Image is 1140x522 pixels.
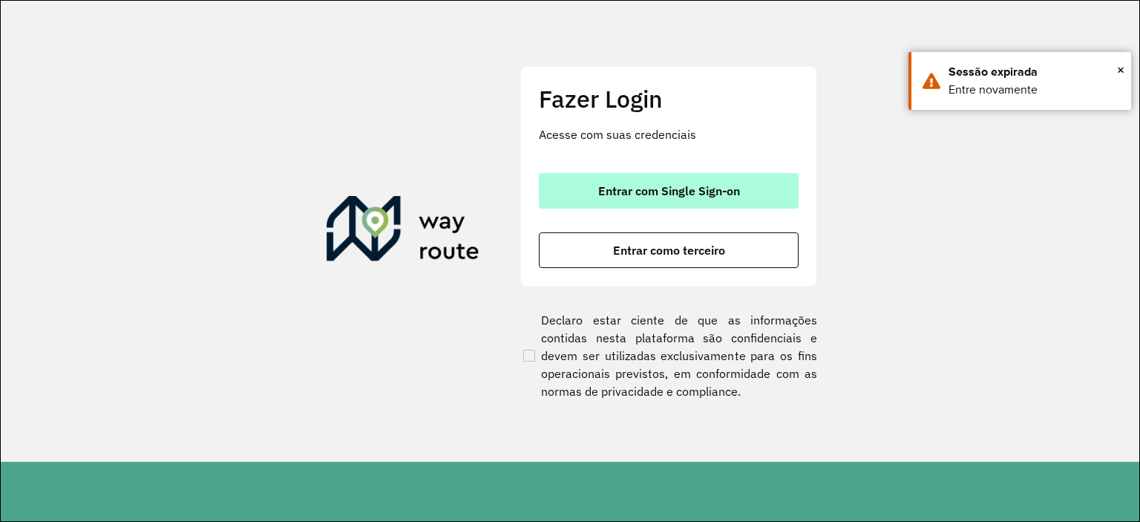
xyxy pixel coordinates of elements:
span: Entrar com Single Sign-on [598,185,740,197]
p: Acesse com suas credenciais [539,125,799,143]
img: Roteirizador AmbevTech [327,196,479,267]
h2: Fazer Login [539,85,799,113]
span: Entrar como terceiro [613,244,725,256]
div: Sessão expirada [949,63,1120,81]
button: Close [1117,59,1124,81]
label: Declaro estar ciente de que as informações contidas nesta plataforma são confidenciais e devem se... [520,311,817,400]
div: Entre novamente [949,81,1120,99]
button: button [539,232,799,268]
button: button [539,173,799,209]
span: × [1117,59,1124,81]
